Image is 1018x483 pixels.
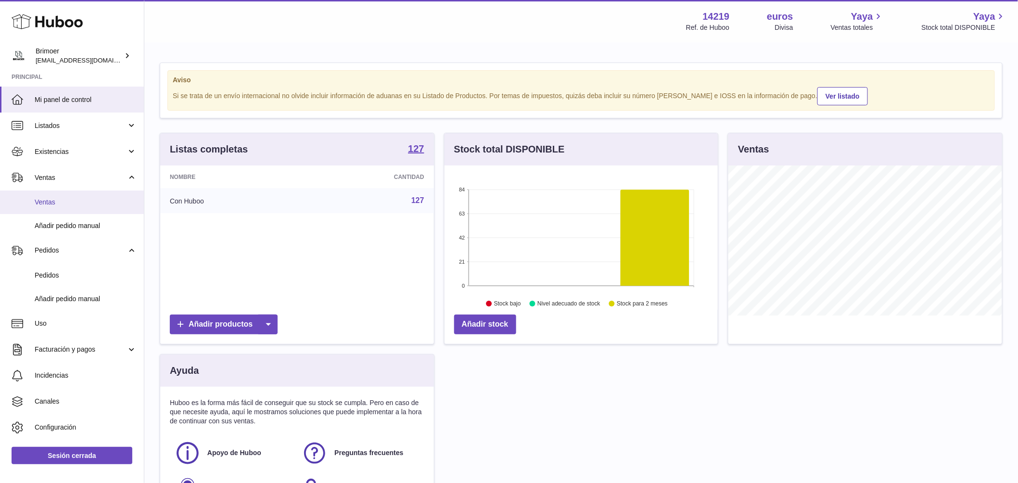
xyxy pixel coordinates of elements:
[170,174,195,180] font: Nombre
[775,24,793,31] font: Divisa
[537,301,601,307] text: Nivel adecuado de stock
[738,144,769,154] font: Ventas
[35,397,59,405] font: Canales
[494,301,521,307] text: Stock bajo
[35,198,55,206] font: Ventas
[36,56,141,64] font: [EMAIL_ADDRESS][DOMAIN_NAME]
[48,452,96,459] font: Sesión cerrada
[686,24,729,31] font: Ref. de Huboo
[12,74,42,80] font: Principal
[36,47,59,55] font: Brimoer
[394,174,424,180] font: Cantidad
[454,144,565,154] font: Stock total DISPONIBLE
[922,24,995,31] font: Stock total DISPONIBLE
[35,319,47,327] font: Uso
[459,211,465,216] text: 63
[851,11,873,22] font: Yaya
[35,271,59,279] font: Pedidos
[35,295,100,303] font: Añadir pedido manual
[189,320,253,328] font: Añadir productos
[35,122,60,129] font: Listados
[170,144,248,154] font: Listas completas
[767,11,793,22] font: euros
[35,148,69,155] font: Existencias
[831,24,873,31] font: Ventas totales
[973,11,995,22] font: Yaya
[207,449,261,457] font: Apoyo de Huboo
[462,283,465,289] text: 0
[170,365,199,376] font: Ayuda
[12,49,26,63] img: oroses@renuevo.es
[411,196,424,204] a: 127
[170,197,204,204] font: Con Huboo
[817,87,868,105] a: Ver listado
[454,315,516,334] a: Añadir stock
[35,371,68,379] font: Incidencias
[826,92,860,100] font: Ver listado
[462,320,509,328] font: Añadir stock
[459,235,465,241] text: 42
[35,174,55,181] font: Ventas
[459,187,465,192] text: 84
[831,10,884,32] a: Yaya Ventas totales
[35,222,100,229] font: Añadir pedido manual
[35,96,91,103] font: Mi panel de control
[173,92,817,100] font: Si se trata de un envío internacional no olvide incluir información de aduanas en su Listado de P...
[408,144,424,155] a: 127
[170,315,278,334] a: Añadir productos
[170,399,422,425] font: Huboo es la forma más fácil de conseguir que su stock se cumpla. Pero en caso de que necesite ayu...
[173,76,191,84] font: Aviso
[408,143,424,154] font: 127
[175,440,292,466] a: Apoyo de Huboo
[617,301,668,307] text: Stock para 2 meses
[12,447,132,464] a: Sesión cerrada
[35,246,59,254] font: Pedidos
[302,440,419,466] a: Preguntas frecuentes
[334,449,403,457] font: Preguntas frecuentes
[35,345,95,353] font: Facturación y pagos
[703,11,730,22] font: 14219
[459,259,465,265] text: 21
[922,10,1006,32] a: Yaya Stock total DISPONIBLE
[35,423,76,431] font: Configuración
